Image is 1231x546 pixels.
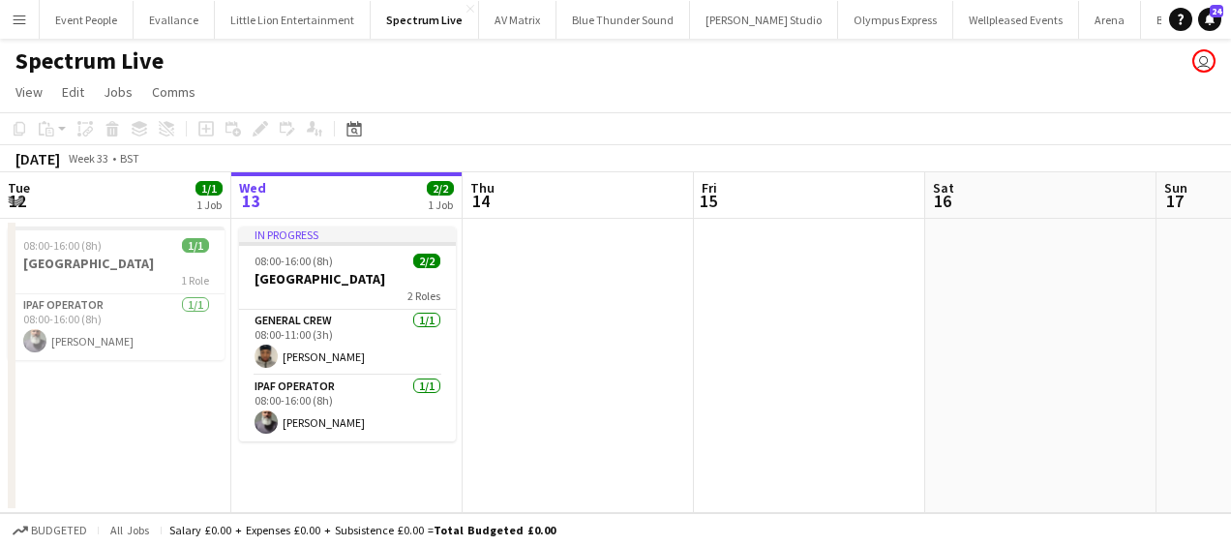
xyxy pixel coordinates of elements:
span: Tue [8,179,30,197]
button: Budgeted [10,520,90,541]
h3: [GEOGRAPHIC_DATA] [239,270,456,288]
span: Thu [470,179,495,197]
span: 15 [699,190,717,212]
span: 17 [1161,190,1187,212]
button: Blue Thunder Sound [556,1,690,39]
button: Little Lion Entertainment [215,1,371,39]
span: 1 Role [181,273,209,288]
a: Edit [54,79,92,105]
span: 08:00-16:00 (8h) [23,238,102,253]
span: Week 33 [64,151,112,166]
app-user-avatar: Dominic Riley [1192,49,1216,73]
span: 08:00-16:00 (8h) [255,254,333,268]
span: 2 Roles [407,288,440,303]
div: 1 Job [196,197,222,212]
div: In progress [239,227,456,242]
span: 2/2 [413,254,440,268]
span: Jobs [104,83,133,101]
span: Comms [152,83,195,101]
span: All jobs [106,523,153,537]
span: Wed [239,179,266,197]
span: Budgeted [31,524,87,537]
button: [PERSON_NAME] Studio [690,1,838,39]
span: 12 [5,190,30,212]
a: 24 [1198,8,1221,31]
app-card-role: General Crew1/108:00-11:00 (3h)[PERSON_NAME] [239,310,456,376]
app-card-role: IPAF Operator1/108:00-16:00 (8h)[PERSON_NAME] [8,294,225,360]
a: Comms [144,79,203,105]
div: BST [120,151,139,166]
span: Total Budgeted £0.00 [434,523,555,537]
span: 2/2 [427,181,454,196]
div: Salary £0.00 + Expenses £0.00 + Subsistence £0.00 = [169,523,555,537]
app-card-role: IPAF Operator1/108:00-16:00 (8h)[PERSON_NAME] [239,376,456,441]
span: Edit [62,83,84,101]
span: 13 [236,190,266,212]
span: 14 [467,190,495,212]
div: [DATE] [15,149,60,168]
span: Sat [933,179,954,197]
button: Spectrum Live [371,1,479,39]
a: Jobs [96,79,140,105]
button: Event People [40,1,134,39]
span: View [15,83,43,101]
span: 1/1 [195,181,223,196]
span: 1/1 [182,238,209,253]
app-job-card: In progress08:00-16:00 (8h)2/2[GEOGRAPHIC_DATA]2 RolesGeneral Crew1/108:00-11:00 (3h)[PERSON_NAME... [239,227,456,441]
div: 1 Job [428,197,453,212]
span: 24 [1210,5,1223,17]
span: 16 [930,190,954,212]
h3: [GEOGRAPHIC_DATA] [8,255,225,272]
span: Sun [1164,179,1187,197]
button: Wellpleased Events [953,1,1079,39]
button: Evallance [134,1,215,39]
button: Arena [1079,1,1141,39]
button: Olympus Express [838,1,953,39]
span: Fri [702,179,717,197]
app-job-card: 08:00-16:00 (8h)1/1[GEOGRAPHIC_DATA]1 RoleIPAF Operator1/108:00-16:00 (8h)[PERSON_NAME] [8,227,225,360]
a: View [8,79,50,105]
button: AV Matrix [479,1,556,39]
h1: Spectrum Live [15,46,164,76]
